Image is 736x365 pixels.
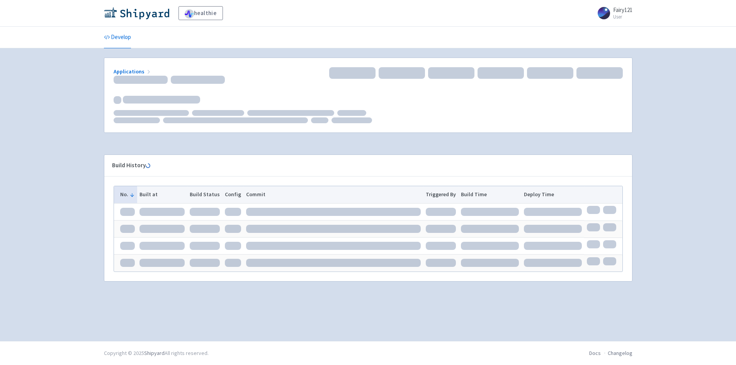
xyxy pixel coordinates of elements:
a: Fairy121 User [593,7,632,19]
th: Commit [243,186,423,203]
div: Copyright © 2025 All rights reserved. [104,349,209,357]
small: User [613,14,632,19]
th: Triggered By [423,186,459,203]
a: Docs [589,350,601,357]
th: Config [222,186,243,203]
a: Develop [104,27,131,48]
a: Changelog [608,350,632,357]
div: Build History [112,161,612,170]
th: Deploy Time [521,186,584,203]
button: No. [120,190,135,199]
a: Applications [114,68,152,75]
a: Shipyard [144,350,165,357]
a: healthie [178,6,223,20]
th: Build Time [459,186,522,203]
img: Shipyard logo [104,7,169,19]
span: Fairy121 [613,6,632,14]
th: Built at [137,186,187,203]
th: Build Status [187,186,223,203]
